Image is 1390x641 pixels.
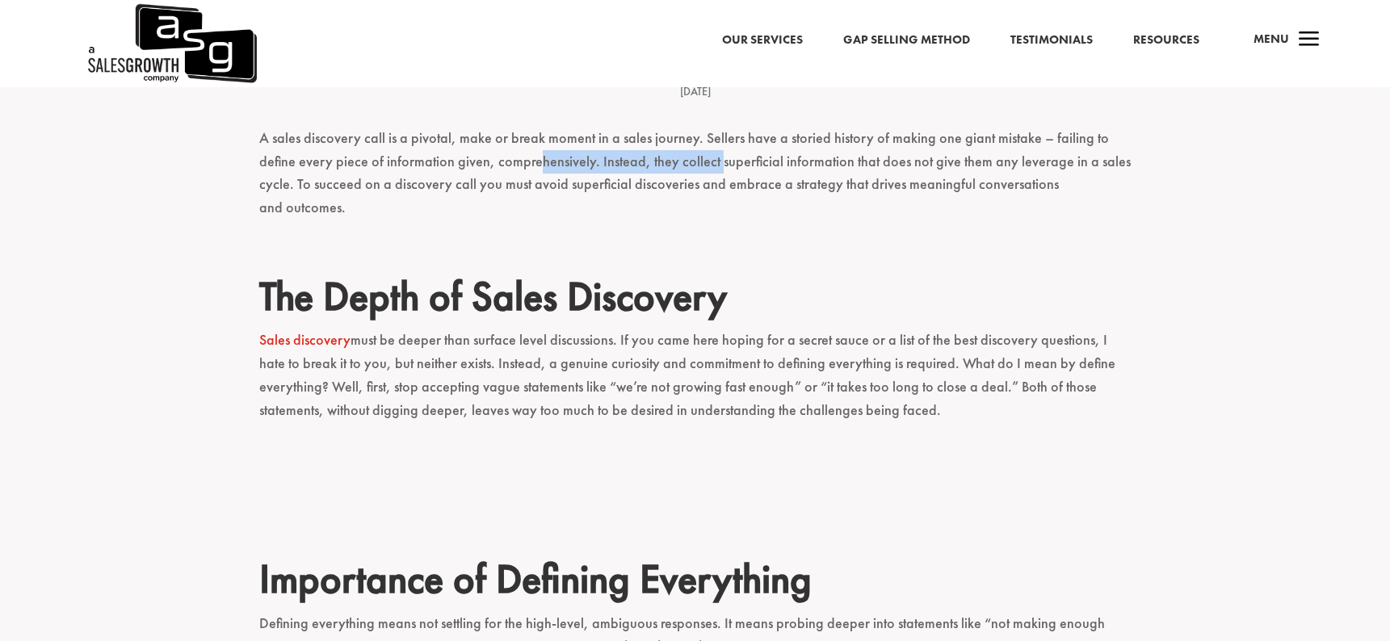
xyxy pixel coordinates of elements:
a: Sales discovery [259,330,351,349]
h2: Importance of Defining Everything [259,555,1132,611]
a: Testimonials [1010,30,1093,51]
h2: The Depth of Sales Discovery [259,272,1132,329]
div: [DATE] [445,82,946,102]
iframe: Embedded CTA [413,436,978,517]
span: Menu [1254,31,1289,47]
a: Our Services [722,30,803,51]
a: Gap Selling Method [843,30,970,51]
p: must be deeper than surface level discussions. If you came here hoping for a secret sauce or a li... [259,329,1132,436]
p: A sales discovery call is a pivotal, make or break moment in a sales journey. Sellers have a stor... [259,127,1132,234]
a: Resources [1133,30,1199,51]
span: a [1293,24,1325,57]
